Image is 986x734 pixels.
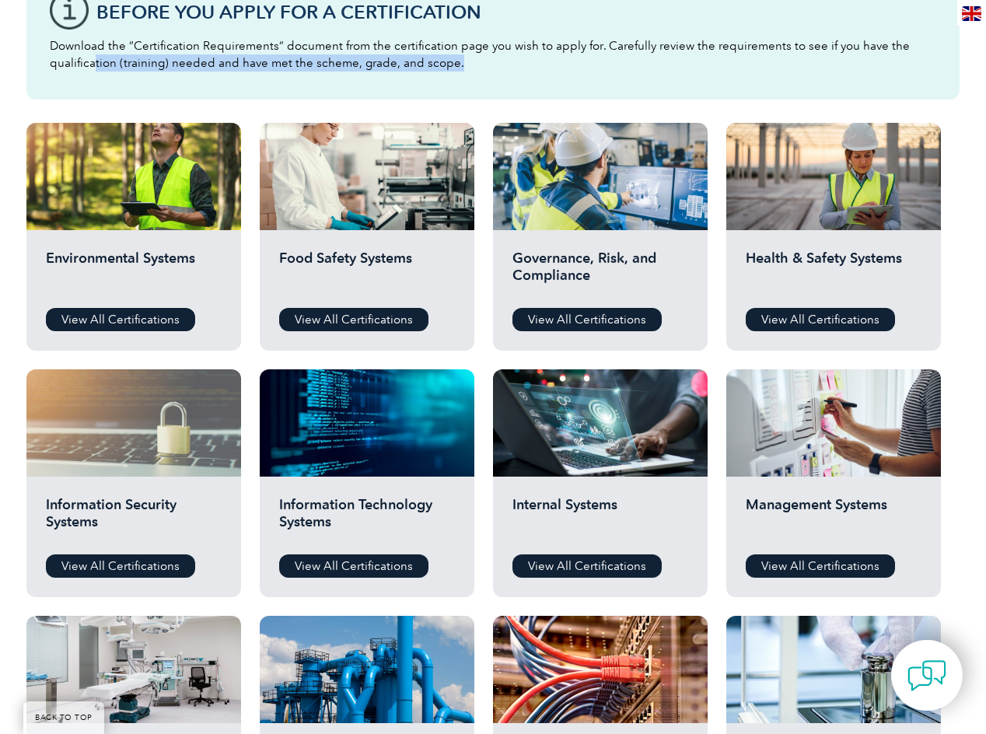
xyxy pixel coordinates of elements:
[279,308,428,331] a: View All Certifications
[746,496,921,543] h2: Management Systems
[746,308,895,331] a: View All Certifications
[746,554,895,578] a: View All Certifications
[50,37,936,72] p: Download the “Certification Requirements” document from the certification page you wish to apply ...
[512,496,688,543] h2: Internal Systems
[46,250,222,296] h2: Environmental Systems
[279,250,455,296] h2: Food Safety Systems
[512,554,662,578] a: View All Certifications
[512,250,688,296] h2: Governance, Risk, and Compliance
[962,6,981,21] img: en
[46,496,222,543] h2: Information Security Systems
[96,2,936,22] h3: Before You Apply For a Certification
[23,701,104,734] a: BACK TO TOP
[746,250,921,296] h2: Health & Safety Systems
[279,554,428,578] a: View All Certifications
[512,308,662,331] a: View All Certifications
[46,308,195,331] a: View All Certifications
[279,496,455,543] h2: Information Technology Systems
[907,656,946,695] img: contact-chat.png
[46,554,195,578] a: View All Certifications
